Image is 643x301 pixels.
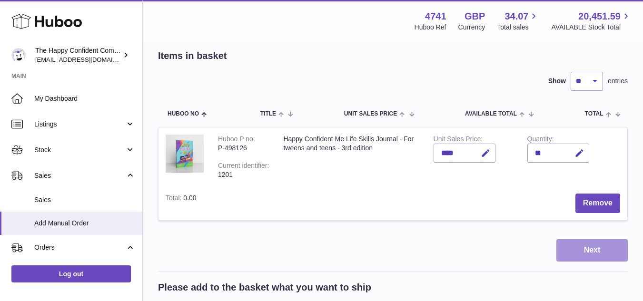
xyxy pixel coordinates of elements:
span: entries [608,77,628,86]
span: 0.00 [183,194,196,202]
a: Log out [11,265,131,282]
div: P-498126 [218,144,269,153]
a: 20,451.59 AVAILABLE Stock Total [551,10,632,32]
button: Next [556,239,628,262]
span: 34.07 [505,10,528,23]
img: Happy Confident Me Life Skills Journal - For tweens and teens - 3rd edition [166,135,204,173]
strong: GBP [465,10,485,23]
div: 1201 [218,170,269,179]
span: Huboo no [168,111,199,117]
button: Remove [575,194,620,213]
div: Currency [458,23,485,32]
span: Sales [34,171,125,180]
span: 20,451.59 [578,10,621,23]
span: Unit Sales Price [344,111,397,117]
img: contact@happyconfident.com [11,48,26,62]
span: My Dashboard [34,94,135,103]
span: Total sales [497,23,539,32]
strong: 4741 [425,10,446,23]
label: Unit Sales Price [434,135,483,145]
span: Stock [34,146,125,155]
span: AVAILABLE Stock Total [551,23,632,32]
span: Title [260,111,276,117]
label: Show [548,77,566,86]
span: Sales [34,195,135,204]
td: Happy Confident Me Life Skills Journal - For tweens and teens - 3rd edition [276,127,426,186]
div: Huboo P no [218,135,255,145]
span: Listings [34,120,125,129]
div: The Happy Confident Company [35,46,121,64]
span: AVAILABLE Total [465,111,517,117]
div: Huboo Ref [415,23,446,32]
span: [EMAIL_ADDRESS][DOMAIN_NAME] [35,56,140,63]
span: Add Manual Order [34,219,135,228]
a: 34.07 Total sales [497,10,539,32]
label: Total [166,194,183,204]
h2: Please add to the basket what you want to ship [158,281,371,294]
div: Current identifier [218,162,269,172]
label: Quantity [527,135,554,145]
span: Total [585,111,603,117]
span: Orders [34,243,125,252]
h2: Items in basket [158,49,227,62]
